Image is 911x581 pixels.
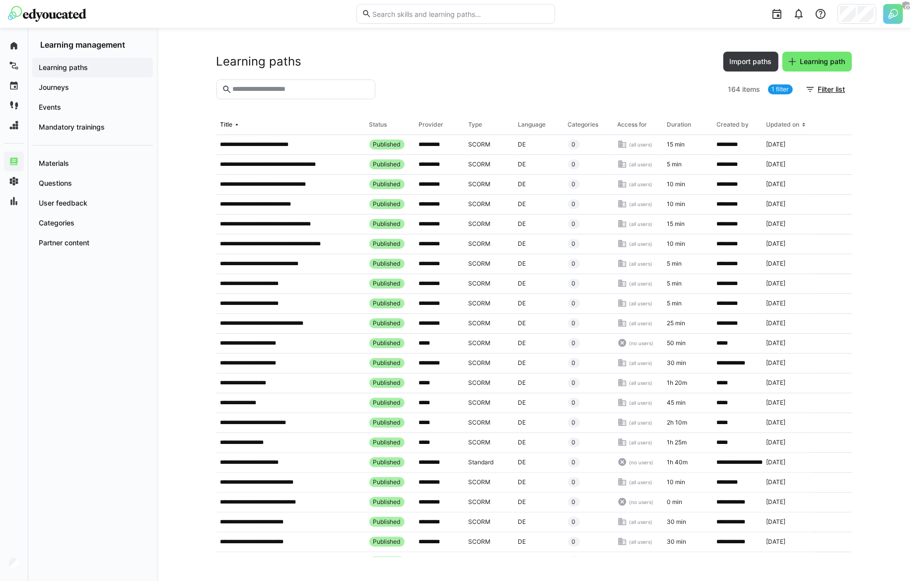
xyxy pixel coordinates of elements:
span: 1h 25m [667,438,687,446]
span: 5 min [667,280,682,288]
span: DE [518,200,526,208]
span: (all users) [629,399,652,406]
div: Duration [667,121,692,129]
span: Published [373,538,401,546]
span: (all users) [629,518,652,525]
span: DE [518,220,526,228]
span: 0 [572,458,576,466]
button: Filter list [800,79,852,99]
span: 10 min [667,240,686,248]
span: [DATE] [767,438,786,446]
span: DE [518,240,526,248]
span: (all users) [629,320,652,327]
span: SCORM [469,299,491,307]
div: Updated on [767,121,800,129]
span: 0 [572,518,576,526]
span: 1h 20m [667,379,688,387]
span: (all users) [629,141,652,148]
span: Published [373,299,401,307]
span: [DATE] [767,180,786,188]
span: 15 min [667,141,685,148]
span: 45 min [667,399,686,407]
span: [DATE] [767,280,786,288]
span: 0 [572,260,576,268]
span: DE [518,339,526,347]
span: DE [518,379,526,387]
span: SCORM [469,180,491,188]
span: SCORM [469,319,491,327]
span: 0 [572,438,576,446]
span: 0 min [667,498,683,506]
span: SCORM [469,538,491,546]
span: DE [518,458,526,466]
span: 30 min [667,518,687,526]
span: Published [373,339,401,347]
span: (no users) [629,459,653,466]
span: SCORM [469,498,491,506]
span: [DATE] [767,518,786,526]
span: SCORM [469,141,491,148]
span: 0 [572,538,576,546]
span: 0 [572,498,576,506]
span: (all users) [629,161,652,168]
span: 0 [572,180,576,188]
div: Categories [568,121,599,129]
span: DE [518,359,526,367]
span: Published [373,160,401,168]
span: (all users) [629,439,652,446]
a: 1 filter [768,84,793,94]
span: Published [373,220,401,228]
span: SCORM [469,160,491,168]
span: 0 [572,160,576,168]
span: 0 [572,220,576,228]
button: Learning path [782,52,852,72]
span: Standard [469,458,494,466]
span: 0 [572,478,576,486]
span: SCORM [469,379,491,387]
span: SCORM [469,260,491,268]
span: Published [373,180,401,188]
span: DE [518,260,526,268]
span: (all users) [629,479,652,486]
div: Language [518,121,546,129]
span: DE [518,160,526,168]
span: [DATE] [767,160,786,168]
span: (all users) [629,379,652,386]
span: DE [518,518,526,526]
span: Published [373,399,401,407]
span: DE [518,399,526,407]
span: 0 [572,280,576,288]
div: Type [469,121,483,129]
span: 1h 40m [667,458,688,466]
span: 0 [572,299,576,307]
span: SCORM [469,419,491,427]
span: Filter list [817,84,847,94]
span: 10 min [667,478,686,486]
span: [DATE] [767,399,786,407]
span: Published [373,438,401,446]
span: Published [373,498,401,506]
span: (all users) [629,220,652,227]
span: 0 [572,359,576,367]
span: SCORM [469,280,491,288]
div: Created by [717,121,749,129]
span: Published [373,359,401,367]
span: DE [518,438,526,446]
span: [DATE] [767,319,786,327]
span: Published [373,458,401,466]
span: DE [518,299,526,307]
span: DE [518,538,526,546]
span: DE [518,319,526,327]
span: (all users) [629,419,652,426]
span: Published [373,260,401,268]
span: (all users) [629,201,652,208]
span: [DATE] [767,359,786,367]
span: (all users) [629,300,652,307]
span: SCORM [469,220,491,228]
span: Published [373,319,401,327]
span: SCORM [469,359,491,367]
span: 0 [572,379,576,387]
div: Provider [419,121,444,129]
span: SCORM [469,339,491,347]
button: Import paths [723,52,778,72]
